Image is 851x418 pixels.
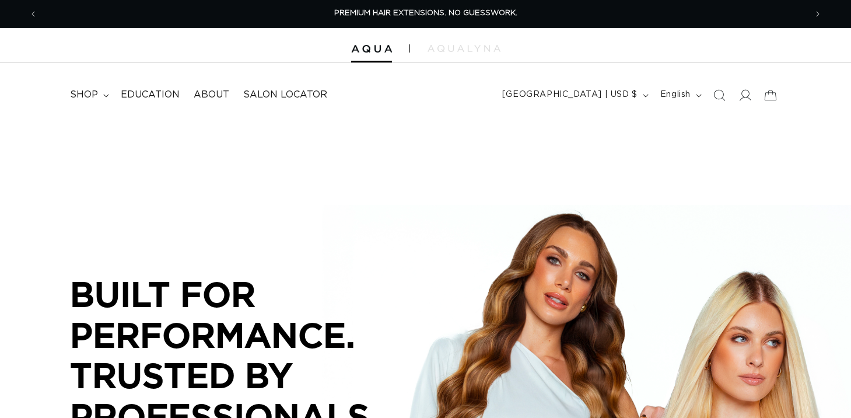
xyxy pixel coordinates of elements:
button: English [653,84,706,106]
img: Aqua Hair Extensions [351,45,392,53]
span: [GEOGRAPHIC_DATA] | USD $ [502,89,638,101]
button: Next announcement [805,3,831,25]
span: Education [121,89,180,101]
span: About [194,89,229,101]
button: [GEOGRAPHIC_DATA] | USD $ [495,84,653,106]
span: shop [70,89,98,101]
a: About [187,82,236,108]
a: Education [114,82,187,108]
summary: shop [63,82,114,108]
summary: Search [706,82,732,108]
img: aqualyna.com [428,45,500,52]
span: Salon Locator [243,89,327,101]
span: PREMIUM HAIR EXTENSIONS. NO GUESSWORK. [334,9,517,17]
a: Salon Locator [236,82,334,108]
button: Previous announcement [20,3,46,25]
span: English [660,89,691,101]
